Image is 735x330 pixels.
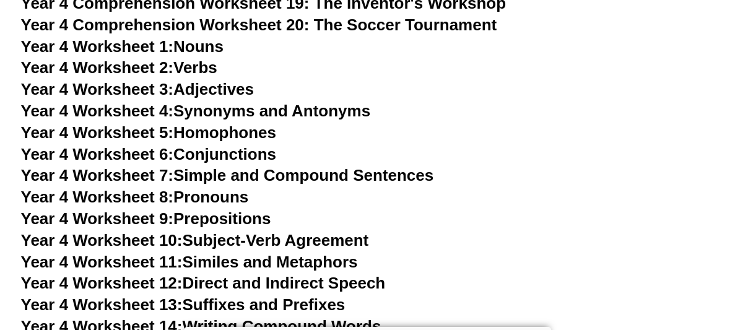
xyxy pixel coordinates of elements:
a: Year 4 Worksheet 13:Suffixes and Prefixes [21,295,346,314]
a: Year 4 Worksheet 11:Similes and Metaphors [21,253,358,271]
a: Year 4 Worksheet 10:Subject-Verb Agreement [21,231,369,250]
span: Year 4 Worksheet 9: [21,209,174,228]
span: Year 4 Worksheet 12: [21,274,183,292]
span: Year 4 Worksheet 5: [21,123,174,142]
span: Year 4 Worksheet 10: [21,231,183,250]
a: Year 4 Comprehension Worksheet 20: The Soccer Tournament [21,15,497,34]
a: Year 4 Worksheet 4:Synonyms and Antonyms [21,102,371,120]
span: Year 4 Worksheet 13: [21,295,183,314]
a: Year 4 Worksheet 8:Pronouns [21,188,249,206]
span: Year 4 Worksheet 6: [21,145,174,163]
span: Year 4 Worksheet 1: [21,37,174,56]
a: Year 4 Worksheet 2:Verbs [21,58,217,77]
a: Year 4 Worksheet 9:Prepositions [21,209,271,228]
a: Year 4 Worksheet 3:Adjectives [21,80,254,98]
a: Year 4 Worksheet 6:Conjunctions [21,145,277,163]
span: Year 4 Worksheet 2: [21,58,174,77]
span: Year 4 Worksheet 11: [21,253,183,271]
span: Year 4 Worksheet 3: [21,80,174,98]
span: Year 4 Worksheet 7: [21,166,174,185]
a: Year 4 Worksheet 12:Direct and Indirect Speech [21,274,386,292]
a: Year 4 Worksheet 7:Simple and Compound Sentences [21,166,434,185]
a: Year 4 Worksheet 5:Homophones [21,123,277,142]
span: Year 4 Worksheet 4: [21,102,174,120]
iframe: Chat Widget [673,271,735,330]
a: Year 4 Worksheet 1:Nouns [21,37,224,56]
span: Year 4 Worksheet 8: [21,188,174,206]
